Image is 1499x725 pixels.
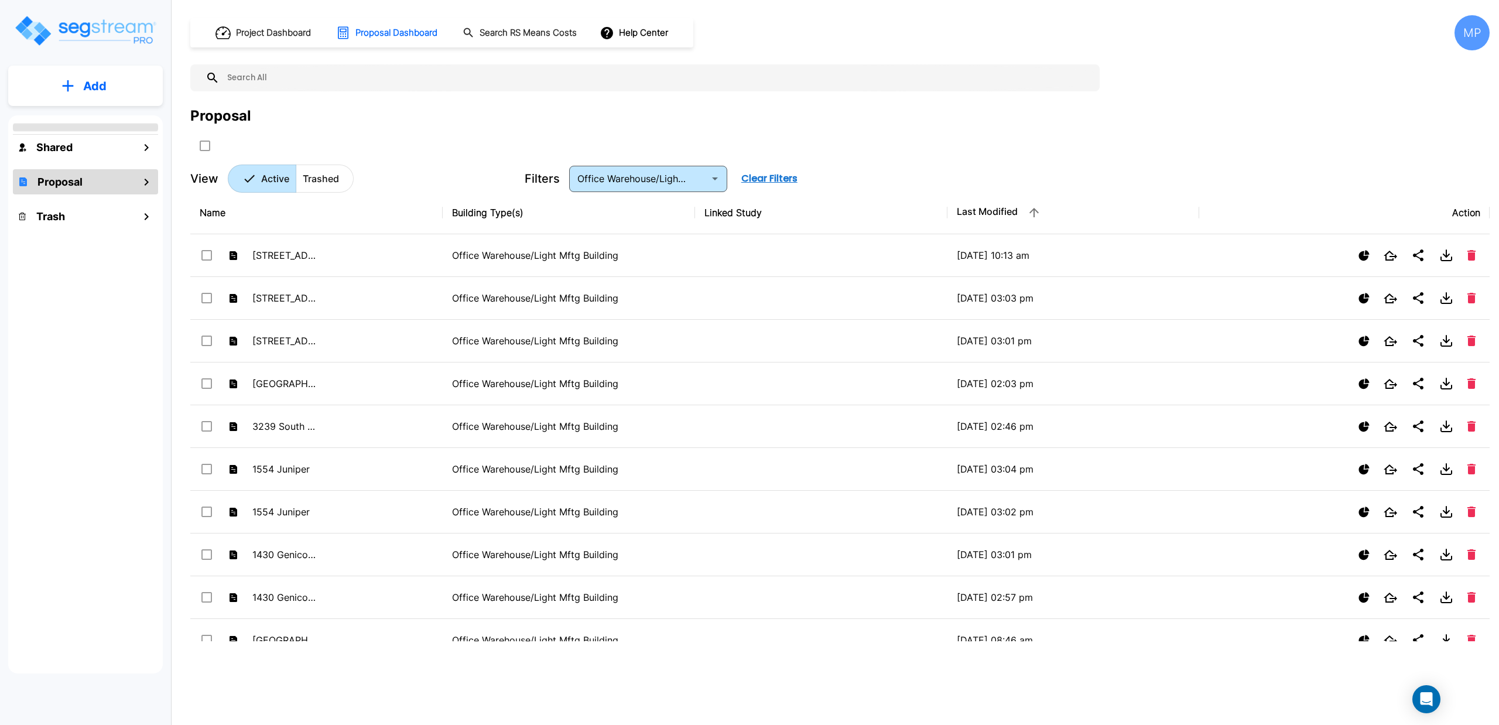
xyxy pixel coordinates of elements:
[452,248,686,262] p: Office Warehouse/Light Mftg Building
[303,172,339,186] p: Trashed
[452,291,686,305] p: Office Warehouse/Light Mftg Building
[957,291,1190,305] p: [DATE] 03:03 pm
[252,291,317,305] p: [STREET_ADDRESS]
[1435,415,1458,438] button: Download
[252,633,317,647] p: [GEOGRAPHIC_DATA]
[1379,502,1402,522] button: Open New Tab
[1354,288,1374,309] button: Show Proposal Tiers
[1354,374,1374,394] button: Show Proposal Tiers
[707,170,723,187] button: Open
[1354,502,1374,522] button: Show Proposal Tiers
[480,26,577,40] h1: Search RS Means Costs
[190,105,251,126] div: Proposal
[957,590,1190,604] p: [DATE] 02:57 pm
[1463,502,1480,522] button: Delete
[1435,329,1458,353] button: Download
[1463,630,1480,650] button: Delete
[1463,545,1480,565] button: Delete
[1406,586,1430,609] button: Share
[1379,289,1402,308] button: Open New Tab
[1435,372,1458,395] button: Download
[1435,457,1458,481] button: Download
[1379,460,1402,479] button: Open New Tab
[1463,245,1480,265] button: Delete
[252,334,317,348] p: [STREET_ADDRESS]
[193,134,217,158] button: SelectAll
[452,377,686,391] p: Office Warehouse/Light Mftg Building
[452,548,686,562] p: Office Warehouse/Light Mftg Building
[1412,685,1440,713] div: Open Intercom Messenger
[1406,286,1430,310] button: Share
[1463,331,1480,351] button: Delete
[1406,543,1430,566] button: Share
[1406,457,1430,481] button: Share
[1463,416,1480,436] button: Delete
[1435,244,1458,267] button: Download
[211,20,317,46] button: Project Dashboard
[37,174,83,190] h1: Proposal
[597,22,673,44] button: Help Center
[252,377,317,391] p: [GEOGRAPHIC_DATA]
[1435,286,1458,310] button: Download
[452,462,686,476] p: Office Warehouse/Light Mftg Building
[1379,631,1402,650] button: Open New Tab
[957,505,1190,519] p: [DATE] 03:02 pm
[252,248,317,262] p: [STREET_ADDRESS][PERSON_NAME]
[13,14,157,47] img: Logo
[957,462,1190,476] p: [DATE] 03:04 pm
[443,191,695,234] th: Building Type(s)
[695,191,947,234] th: Linked Study
[252,419,317,433] p: 3239 South 2150 E
[947,191,1200,234] th: Last Modified
[1435,543,1458,566] button: Download
[1406,329,1430,353] button: Share
[1354,545,1374,565] button: Show Proposal Tiers
[8,69,163,103] button: Add
[452,419,686,433] p: Office Warehouse/Light Mftg Building
[1354,630,1374,651] button: Show Proposal Tiers
[1463,374,1480,394] button: Delete
[83,77,107,95] p: Add
[1406,372,1430,395] button: Share
[1406,628,1430,652] button: Share
[220,64,1094,91] input: Search All
[355,26,437,40] h1: Proposal Dashboard
[1379,246,1402,265] button: Open New Tab
[1354,416,1374,437] button: Show Proposal Tiers
[1354,459,1374,480] button: Show Proposal Tiers
[296,165,354,193] button: Trashed
[957,248,1190,262] p: [DATE] 10:13 am
[1463,587,1480,607] button: Delete
[1435,628,1458,652] button: Download
[331,20,444,45] button: Proposal Dashboard
[252,590,317,604] p: 1430 Genicom Dr
[1379,374,1402,394] button: Open New Tab
[573,170,689,187] input: Building Types
[1199,191,1490,234] th: Action
[458,22,583,45] button: Search RS Means Costs
[36,139,73,155] h1: Shared
[737,167,802,190] button: Clear Filters
[452,590,686,604] p: Office Warehouse/Light Mftg Building
[452,334,686,348] p: Office Warehouse/Light Mftg Building
[190,170,218,187] p: View
[1354,331,1374,351] button: Show Proposal Tiers
[957,633,1190,647] p: [DATE] 08:46 am
[957,377,1190,391] p: [DATE] 02:03 pm
[36,208,65,224] h1: Trash
[452,505,686,519] p: Office Warehouse/Light Mftg Building
[261,172,289,186] p: Active
[252,462,317,476] p: 1554 Juniper
[525,170,560,187] p: Filters
[1354,245,1374,266] button: Show Proposal Tiers
[1379,331,1402,351] button: Open New Tab
[1406,500,1430,524] button: Share
[200,206,433,220] div: Name
[1379,545,1402,565] button: Open New Tab
[252,505,317,519] p: 1554 Juniper
[1406,415,1430,438] button: Share
[236,26,311,40] h1: Project Dashboard
[1354,587,1374,608] button: Show Proposal Tiers
[1406,244,1430,267] button: Share
[1379,417,1402,436] button: Open New Tab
